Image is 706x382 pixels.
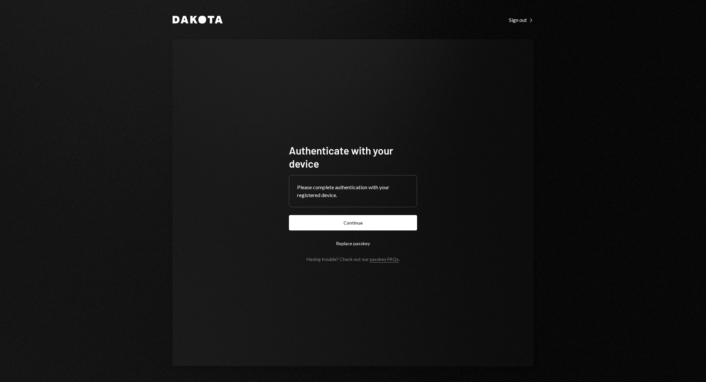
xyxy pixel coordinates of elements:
[289,144,417,170] h1: Authenticate with your device
[297,183,409,199] div: Please complete authentication with your registered device.
[289,236,417,251] button: Replace passkey
[289,215,417,230] button: Continue
[370,256,399,263] a: passkey FAQs
[509,16,533,23] a: Sign out
[509,17,533,23] div: Sign out
[307,256,400,262] div: Having trouble? Check out our .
